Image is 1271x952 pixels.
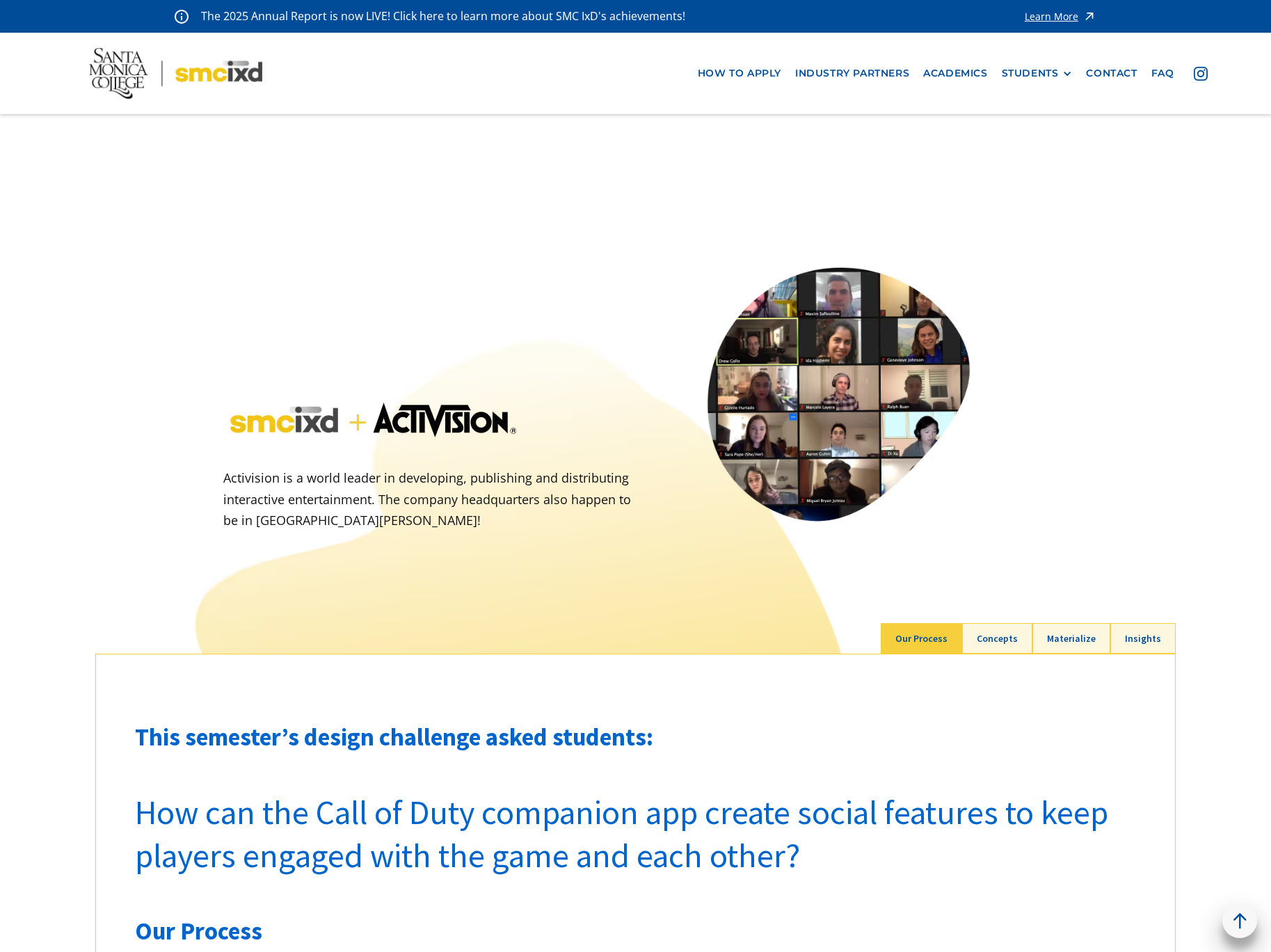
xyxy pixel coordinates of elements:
[1082,7,1096,26] img: icon - arrow - alert
[1025,7,1096,26] a: Learn More
[962,623,1032,654] a: Concepts
[135,917,1136,946] h6: Our Process
[135,791,1136,878] div: How can the Call of Duty companion app create social features to keep players engaged with the ga...
[691,60,788,86] a: how to apply
[1002,67,1059,79] div: STUDENTS
[89,48,262,99] img: Santa Monica College - SMC IxD logo
[201,7,687,26] p: The 2025 Annual Report is now LIVE! Click here to learn more about SMC IxD's achievements!
[175,9,189,24] img: icon - information - alert
[1222,903,1257,938] a: back to top
[1025,12,1078,22] div: Learn More
[135,723,1136,752] h6: This semester’s design challenge asked students:
[1144,60,1181,86] a: faq
[1194,67,1208,81] img: icon - instagram
[788,60,916,86] a: industry partners
[881,623,962,654] a: Our Process
[661,218,1000,566] img: Santa Monica College IxD Students engaging with industry
[1032,623,1110,654] a: Materialize
[916,60,994,86] a: Academics
[223,467,636,531] p: Activision is a world leader in developing, publishing and distributing interactive entertainment...
[1002,67,1073,79] div: STUDENTS
[1079,60,1144,86] a: contact
[1110,623,1176,654] a: Insights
